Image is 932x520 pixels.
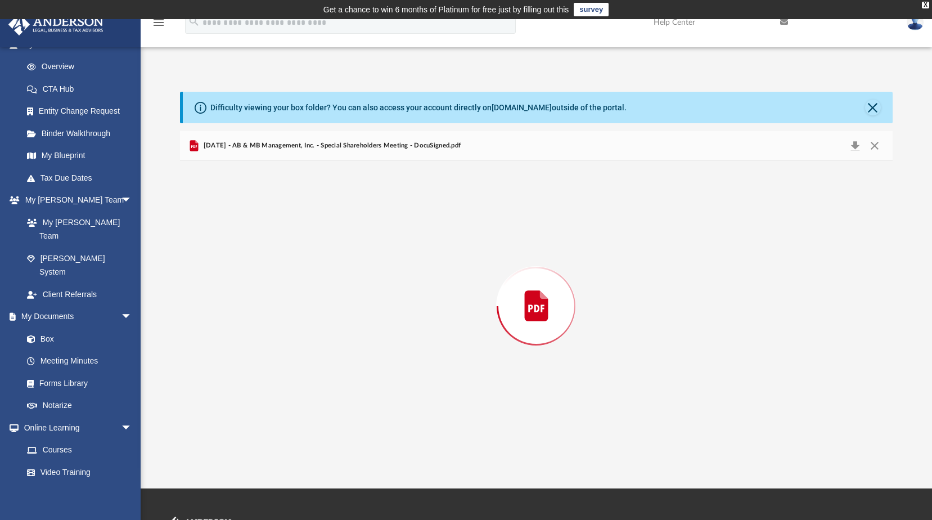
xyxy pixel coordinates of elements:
span: [DATE] - AB & MB Management, Inc. - Special Shareholders Meeting - DocuSigned.pdf [201,141,461,151]
span: arrow_drop_down [121,306,143,329]
a: Courses [16,439,143,461]
a: Overview [16,56,149,78]
div: close [922,2,929,8]
a: Binder Walkthrough [16,122,149,145]
a: survey [574,3,609,16]
a: [DOMAIN_NAME] [492,103,552,112]
a: [PERSON_NAME] System [16,247,143,283]
a: My Documentsarrow_drop_down [8,306,143,328]
a: Meeting Minutes [16,350,143,373]
div: Preview [180,131,892,451]
i: search [188,15,200,28]
a: Forms Library [16,372,138,395]
button: Close [865,138,885,154]
span: arrow_drop_down [121,189,143,212]
div: Get a chance to win 6 months of Platinum for free just by filling out this [323,3,569,16]
a: Box [16,328,138,350]
i: menu [152,16,165,29]
a: Entity Change Request [16,100,149,123]
a: My [PERSON_NAME] Teamarrow_drop_down [8,189,143,212]
a: menu [152,21,165,29]
img: Anderson Advisors Platinum Portal [5,14,107,35]
button: Download [845,138,865,154]
a: Client Referrals [16,283,143,306]
a: CTA Hub [16,78,149,100]
div: Difficulty viewing your box folder? You can also access your account directly on outside of the p... [210,102,627,114]
button: Close [865,100,881,115]
a: Online Learningarrow_drop_down [8,416,143,439]
span: arrow_drop_down [121,416,143,440]
a: My [PERSON_NAME] Team [16,211,138,247]
a: My Blueprint [16,145,143,167]
a: Video Training [16,461,138,483]
a: Notarize [16,395,143,417]
a: Tax Due Dates [16,167,149,189]
img: User Pic [907,14,924,30]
